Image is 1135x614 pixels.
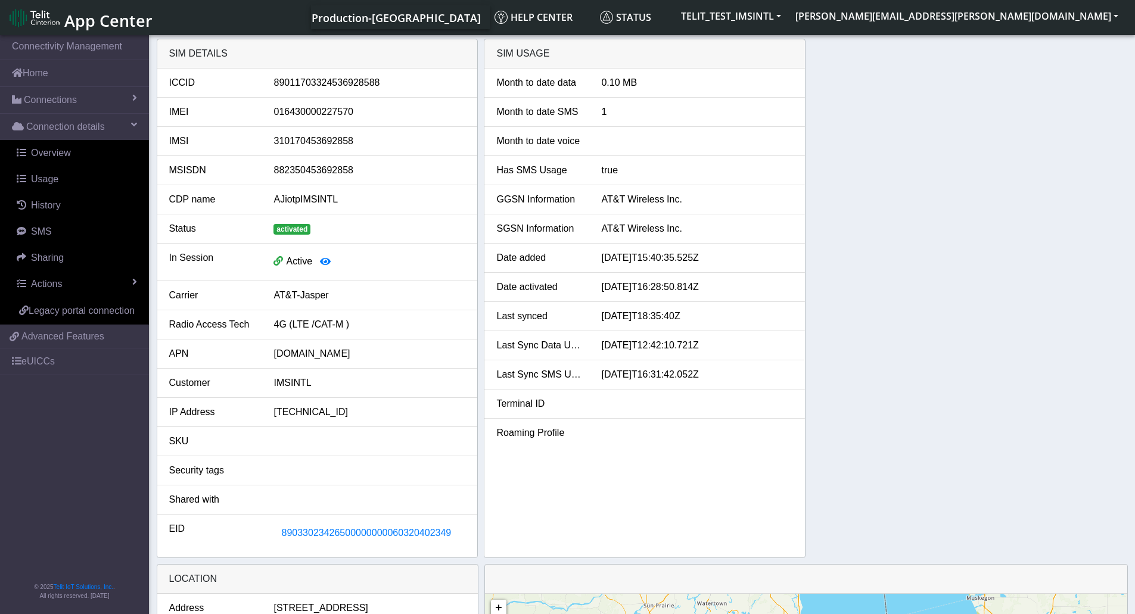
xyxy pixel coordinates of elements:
[487,163,592,177] div: Has SMS Usage
[592,192,802,207] div: AT&T Wireless Inc.
[265,105,474,119] div: 016430000227570
[160,347,265,361] div: APN
[592,105,802,119] div: 1
[674,5,788,27] button: TELIT_TEST_IMSINTL
[592,163,802,177] div: true
[600,11,613,24] img: status.svg
[64,10,153,32] span: App Center
[26,120,105,134] span: Connection details
[312,251,338,273] button: View session details
[160,105,265,119] div: IMEI
[160,222,265,236] div: Status
[592,309,802,323] div: [DATE]T18:35:40Z
[487,222,592,236] div: SGSN Information
[281,528,451,538] span: 89033023426500000000060320402349
[592,280,802,294] div: [DATE]T16:28:50.814Z
[265,76,474,90] div: 89011703324536928588
[312,11,481,25] span: Production-[GEOGRAPHIC_DATA]
[495,11,573,24] span: Help center
[600,11,651,24] span: Status
[595,5,674,29] a: Status
[487,251,592,265] div: Date added
[286,256,312,266] span: Active
[160,192,265,207] div: CDP name
[157,565,478,594] div: LOCATION
[487,309,592,323] div: Last synced
[5,192,149,219] a: History
[21,329,104,344] span: Advanced Features
[592,367,802,382] div: [DATE]T16:31:42.052Z
[265,163,474,177] div: 882350453692858
[265,317,474,332] div: 4G (LTE /CAT-M )
[160,493,265,507] div: Shared with
[265,347,474,361] div: [DOMAIN_NAME]
[592,338,802,353] div: [DATE]T12:42:10.721Z
[487,192,592,207] div: GGSN Information
[495,11,508,24] img: knowledge.svg
[10,5,151,30] a: App Center
[24,93,77,107] span: Connections
[160,134,265,148] div: IMSI
[160,434,265,448] div: SKU
[160,376,265,390] div: Customer
[160,405,265,419] div: IP Address
[31,279,62,289] span: Actions
[5,140,149,166] a: Overview
[157,39,478,68] div: SIM details
[160,163,265,177] div: MSISDN
[31,174,58,184] span: Usage
[487,367,592,382] div: Last Sync SMS Usage
[160,288,265,303] div: Carrier
[5,166,149,192] a: Usage
[487,338,592,353] div: Last Sync Data Usage
[487,426,592,440] div: Roaming Profile
[160,463,265,478] div: Security tags
[490,5,595,29] a: Help center
[265,405,474,419] div: [TECHNICAL_ID]
[54,584,113,590] a: Telit IoT Solutions, Inc.
[160,317,265,332] div: Radio Access Tech
[788,5,1125,27] button: [PERSON_NAME][EMAIL_ADDRESS][PERSON_NAME][DOMAIN_NAME]
[592,222,802,236] div: AT&T Wireless Inc.
[5,245,149,271] a: Sharing
[265,376,474,390] div: IMSINTL
[311,5,480,29] a: Your current platform instance
[487,280,592,294] div: Date activated
[273,522,459,544] button: 89033023426500000000060320402349
[160,251,265,273] div: In Session
[31,148,71,158] span: Overview
[487,397,592,411] div: Terminal ID
[31,200,61,210] span: History
[265,192,474,207] div: AJiotpIMSINTL
[10,8,60,27] img: logo-telit-cinterion-gw-new.png
[592,251,802,265] div: [DATE]T15:40:35.525Z
[487,105,592,119] div: Month to date SMS
[31,253,64,263] span: Sharing
[484,39,805,68] div: SIM Usage
[31,226,52,236] span: SMS
[487,134,592,148] div: Month to date voice
[487,76,592,90] div: Month to date data
[5,271,149,297] a: Actions
[265,134,474,148] div: 310170453692858
[273,224,310,235] span: activated
[160,522,265,544] div: EID
[5,219,149,245] a: SMS
[29,306,135,316] span: Legacy portal connection
[160,76,265,90] div: ICCID
[265,288,474,303] div: AT&T-Jasper
[592,76,802,90] div: 0.10 MB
